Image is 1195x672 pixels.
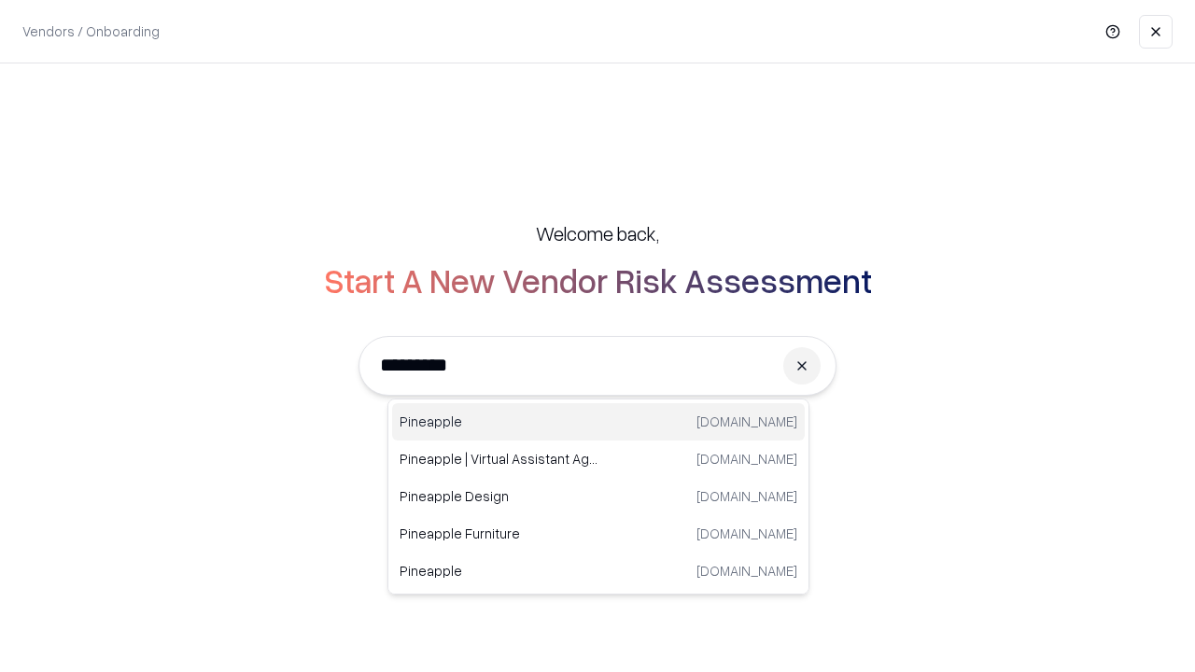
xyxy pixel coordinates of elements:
[324,261,872,299] h2: Start A New Vendor Risk Assessment
[696,524,797,543] p: [DOMAIN_NAME]
[536,220,659,246] h5: Welcome back,
[400,486,598,506] p: Pineapple Design
[696,412,797,431] p: [DOMAIN_NAME]
[696,449,797,469] p: [DOMAIN_NAME]
[400,449,598,469] p: Pineapple | Virtual Assistant Agency
[400,561,598,581] p: Pineapple
[387,399,809,595] div: Suggestions
[400,412,598,431] p: Pineapple
[400,524,598,543] p: Pineapple Furniture
[22,21,160,41] p: Vendors / Onboarding
[696,561,797,581] p: [DOMAIN_NAME]
[696,486,797,506] p: [DOMAIN_NAME]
